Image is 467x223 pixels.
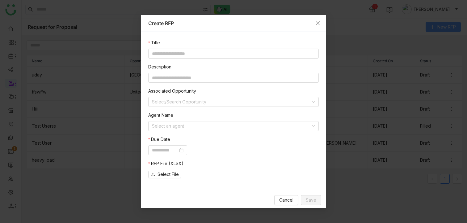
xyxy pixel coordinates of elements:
div: Create RFP [148,20,319,27]
button: Save [301,195,321,205]
label: RFP File (XLSX) [148,160,183,167]
label: Due Date [148,136,170,143]
label: Agent Name [148,112,173,119]
label: Title [148,39,160,46]
span: Select File [158,171,179,178]
span: Cancel [279,197,293,203]
label: Description [148,63,171,70]
label: Associated Opportunity [148,88,196,94]
button: Select File [148,171,181,178]
button: Cancel [274,195,298,205]
button: Close [309,15,326,32]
